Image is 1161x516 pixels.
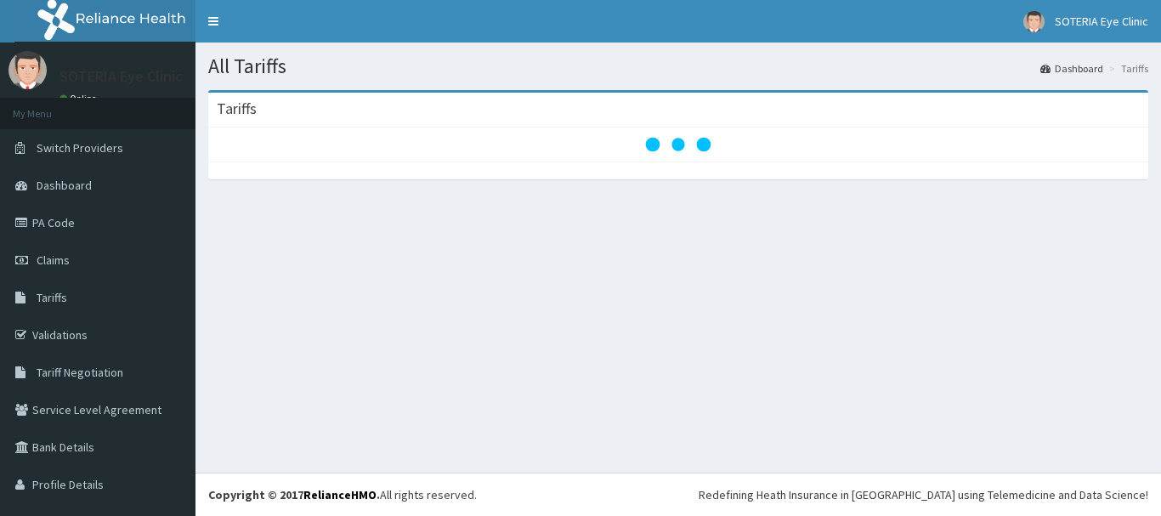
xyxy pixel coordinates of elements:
[37,140,123,156] span: Switch Providers
[195,473,1161,516] footer: All rights reserved.
[303,487,377,502] a: RelianceHMO
[1105,61,1148,76] li: Tariffs
[59,69,183,84] p: SOTERIA Eye Clinic
[37,178,92,193] span: Dashboard
[217,101,257,116] h3: Tariffs
[208,55,1148,77] h1: All Tariffs
[1055,14,1148,29] span: SOTERIA Eye Clinic
[8,51,47,89] img: User Image
[37,290,67,305] span: Tariffs
[644,111,712,179] svg: audio-loading
[699,486,1148,503] div: Redefining Heath Insurance in [GEOGRAPHIC_DATA] using Telemedicine and Data Science!
[59,93,100,105] a: Online
[37,252,70,268] span: Claims
[1023,11,1045,32] img: User Image
[208,487,380,502] strong: Copyright © 2017 .
[37,365,123,380] span: Tariff Negotiation
[1040,61,1103,76] a: Dashboard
